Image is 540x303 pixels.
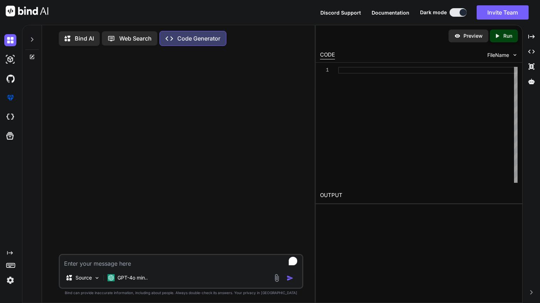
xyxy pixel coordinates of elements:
[320,51,335,59] div: CODE
[287,275,294,282] img: icon
[4,73,16,85] img: githubDark
[420,9,447,16] span: Dark mode
[94,275,100,281] img: Pick Models
[4,274,16,286] img: settings
[6,6,48,16] img: Bind AI
[320,10,361,16] span: Discord Support
[320,9,361,16] button: Discord Support
[316,187,522,204] h2: OUTPUT
[372,9,409,16] button: Documentation
[4,111,16,123] img: cloudideIcon
[117,274,148,281] p: GPT-4o min..
[4,92,16,104] img: premium
[4,53,16,65] img: darkAi-studio
[273,274,281,282] img: attachment
[503,32,512,39] p: Run
[4,34,16,46] img: darkChat
[60,255,302,268] textarea: To enrich screen reader interactions, please activate Accessibility in Grammarly extension settings
[454,33,461,39] img: preview
[75,34,94,43] p: Bind AI
[463,32,483,39] p: Preview
[59,290,303,296] p: Bind can provide inaccurate information, including about people. Always double-check its answers....
[177,34,220,43] p: Code Generator
[75,274,92,281] p: Source
[119,34,152,43] p: Web Search
[320,67,329,74] div: 1
[487,52,509,59] span: FileName
[512,52,518,58] img: chevron down
[108,274,115,281] img: GPT-4o mini
[372,10,409,16] span: Documentation
[477,5,529,20] button: Invite Team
